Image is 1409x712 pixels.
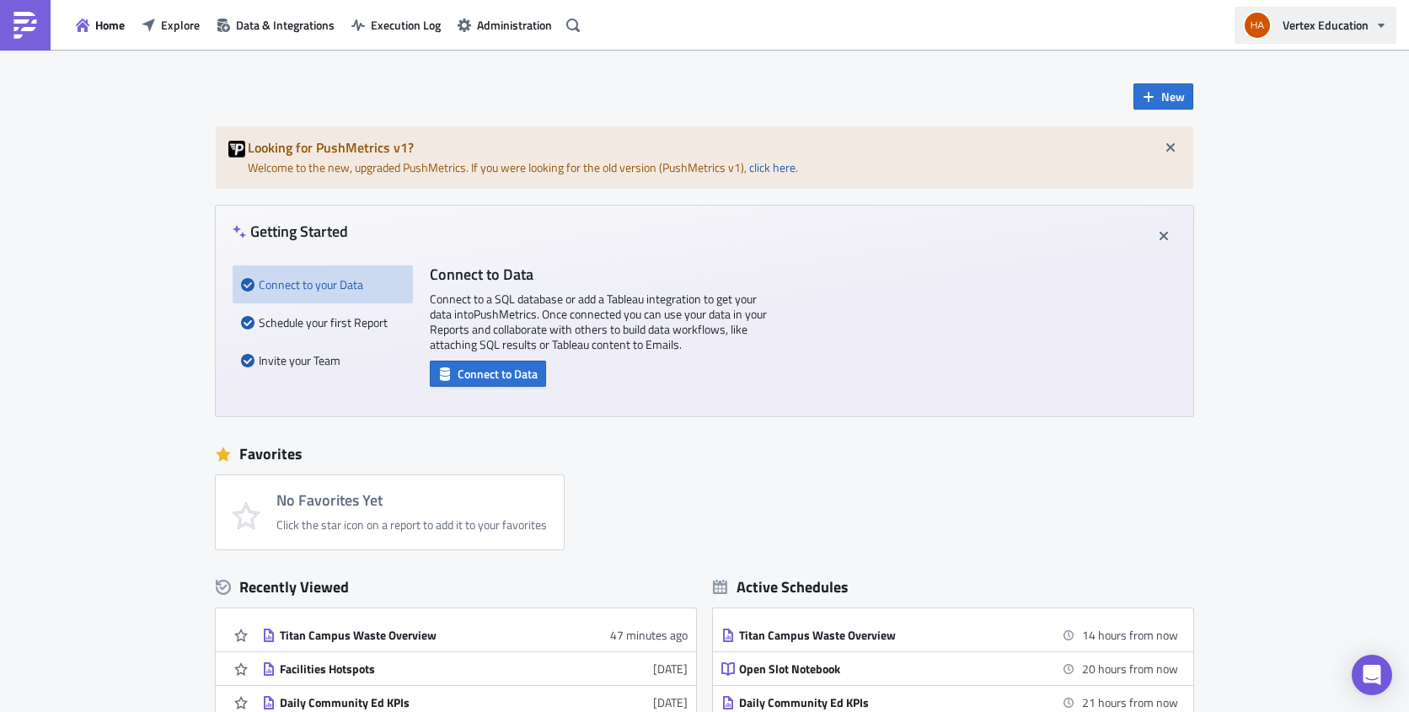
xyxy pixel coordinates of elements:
[430,265,767,283] h4: Connect to Data
[371,16,441,34] span: Execution Log
[1082,626,1178,644] time: 2025-08-13 00:00
[610,626,688,644] time: 2025-08-12T16:11:26Z
[739,661,1034,677] div: Open Slot Notebook
[1082,660,1178,677] time: 2025-08-13 06:00
[280,695,575,710] div: Daily Community Ed KPIs
[721,652,1178,685] a: Open Slot Notebook20 hours from now
[276,517,547,533] div: Click the star icon on a report to add it to your favorites
[12,12,39,39] img: PushMetrics
[477,16,552,34] span: Administration
[161,16,200,34] span: Explore
[241,265,404,303] div: Connect to your Data
[449,12,560,38] button: Administration
[248,141,1181,154] h5: Looking for PushMetrics v1?
[280,661,575,677] div: Facilities Hotspots
[430,361,546,387] button: Connect to Data
[1161,88,1185,105] span: New
[95,16,125,34] span: Home
[1235,7,1396,44] button: Vertex Education
[721,618,1178,651] a: Titan Campus Waste Overview14 hours from now
[1352,655,1392,695] div: Open Intercom Messenger
[739,695,1034,710] div: Daily Community Ed KPIs
[67,12,133,38] button: Home
[241,341,404,379] div: Invite your Team
[216,575,696,600] div: Recently Viewed
[241,303,404,341] div: Schedule your first Report
[233,222,348,240] h4: Getting Started
[216,442,1193,467] div: Favorites
[262,652,688,685] a: Facilities Hotspots[DATE]
[262,618,688,651] a: Titan Campus Waste Overview47 minutes ago
[430,292,767,352] p: Connect to a SQL database or add a Tableau integration to get your data into PushMetrics . Once c...
[653,660,688,677] time: 2025-08-05T15:48:05Z
[216,126,1193,189] div: Welcome to the new, upgraded PushMetrics. If you were looking for the old version (PushMetrics v1...
[1283,16,1369,34] span: Vertex Education
[430,363,546,381] a: Connect to Data
[1243,11,1272,40] img: Avatar
[276,492,547,509] h4: No Favorites Yet
[1082,693,1178,711] time: 2025-08-13 06:39
[133,12,208,38] button: Explore
[1133,83,1193,110] button: New
[280,628,575,643] div: Titan Campus Waste Overview
[739,628,1034,643] div: Titan Campus Waste Overview
[749,158,796,176] a: click here
[208,12,343,38] button: Data & Integrations
[343,12,449,38] button: Execution Log
[236,16,335,34] span: Data & Integrations
[653,693,688,711] time: 2025-08-05T15:47:58Z
[713,577,849,597] div: Active Schedules
[458,365,538,383] span: Connect to Data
